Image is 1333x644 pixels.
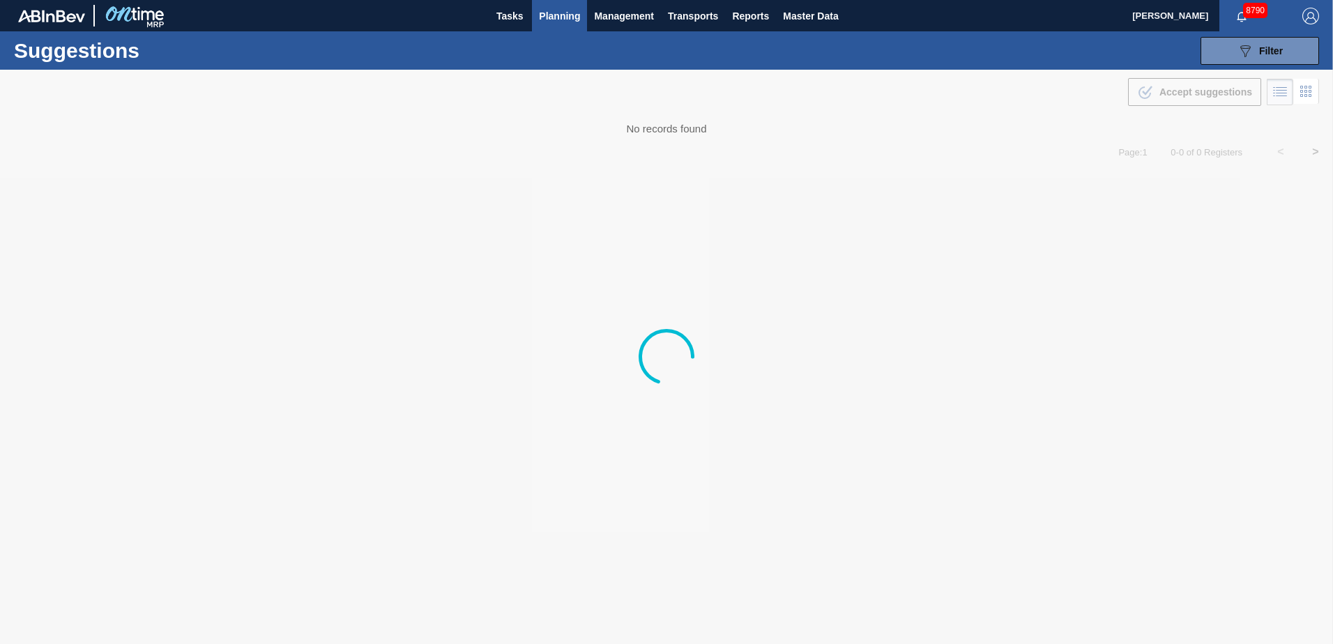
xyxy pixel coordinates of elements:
[539,8,580,24] span: Planning
[1219,6,1264,26] button: Notifications
[494,8,525,24] span: Tasks
[1243,3,1267,18] span: 8790
[594,8,654,24] span: Management
[18,10,85,22] img: TNhmsLtSVTkK8tSr43FrP2fwEKptu5GPRR3wAAAABJRU5ErkJggg==
[14,43,261,59] h1: Suggestions
[783,8,838,24] span: Master Data
[1302,8,1319,24] img: Logout
[1201,37,1319,65] button: Filter
[1259,45,1283,56] span: Filter
[732,8,769,24] span: Reports
[668,8,718,24] span: Transports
